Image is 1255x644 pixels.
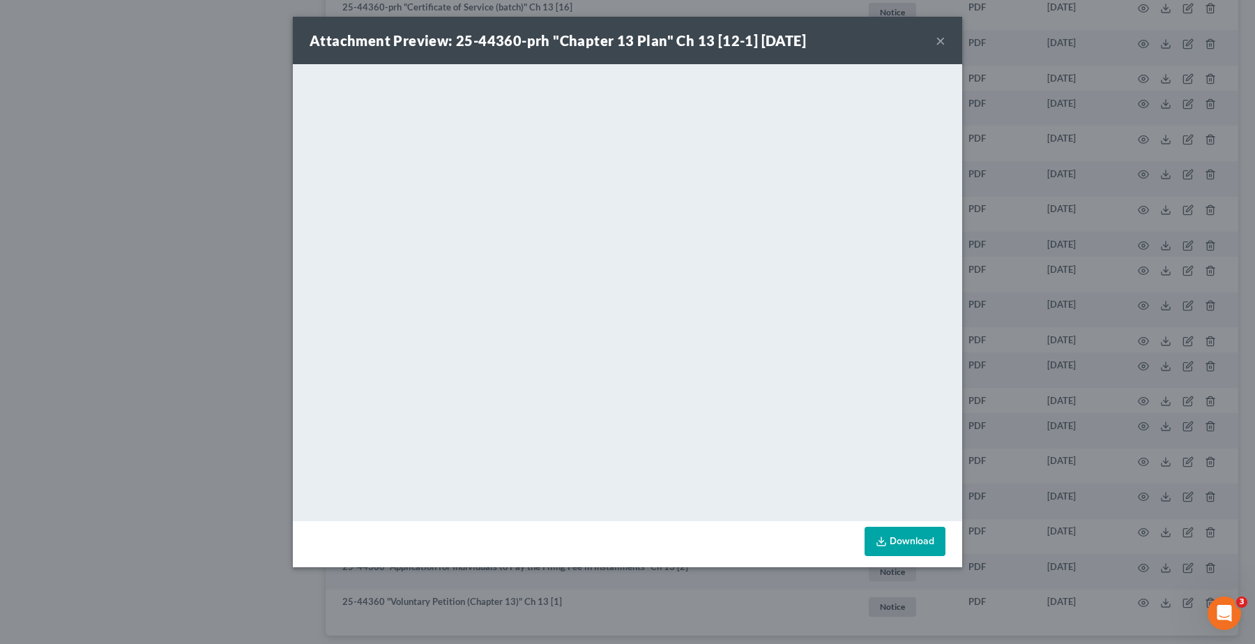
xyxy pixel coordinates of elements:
[310,32,806,49] strong: Attachment Preview: 25-44360-prh "Chapter 13 Plan" Ch 13 [12-1] [DATE]
[936,32,945,49] button: ×
[1236,597,1247,608] span: 3
[865,527,945,556] a: Download
[1208,597,1241,630] iframe: Intercom live chat
[293,64,962,518] iframe: <object ng-attr-data='[URL][DOMAIN_NAME]' type='application/pdf' width='100%' height='650px'></ob...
